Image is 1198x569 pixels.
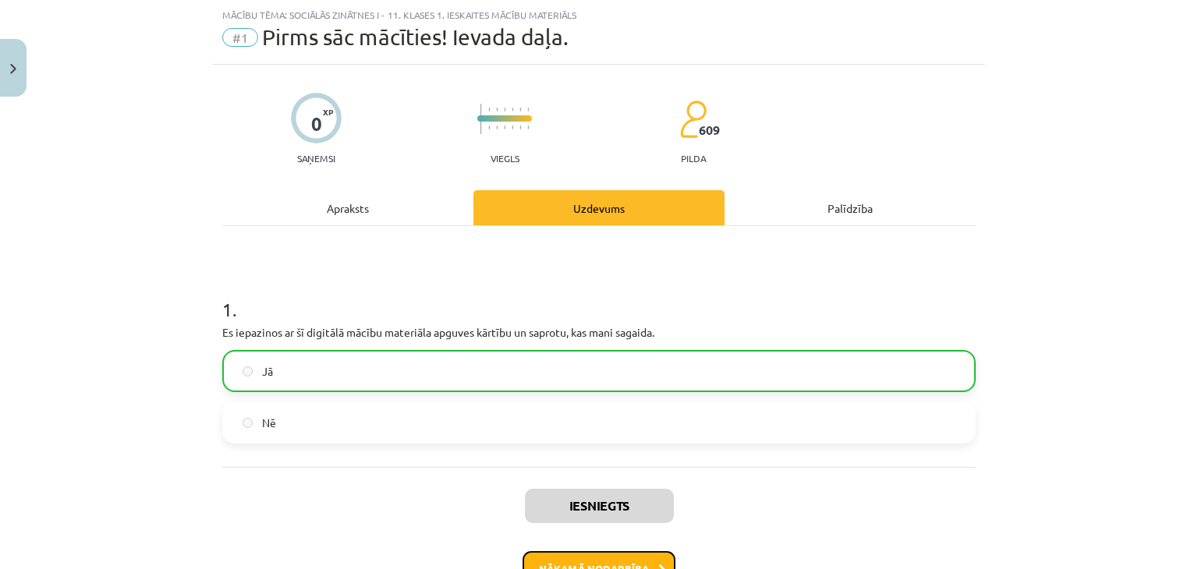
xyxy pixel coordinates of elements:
img: icon-short-line-57e1e144782c952c97e751825c79c345078a6d821885a25fce030b3d8c18986b.svg [519,108,521,111]
img: icon-short-line-57e1e144782c952c97e751825c79c345078a6d821885a25fce030b3d8c18986b.svg [504,108,505,111]
img: icon-short-line-57e1e144782c952c97e751825c79c345078a6d821885a25fce030b3d8c18986b.svg [488,125,490,129]
img: icon-long-line-d9ea69661e0d244f92f715978eff75569469978d946b2353a9bb055b3ed8787d.svg [480,104,482,134]
span: Nē [262,415,276,431]
img: icon-close-lesson-0947bae3869378f0d4975bcd49f059093ad1ed9edebbc8119c70593378902aed.svg [10,64,16,74]
h1: 1 . [222,271,976,320]
img: icon-short-line-57e1e144782c952c97e751825c79c345078a6d821885a25fce030b3d8c18986b.svg [496,125,498,129]
input: Jā [243,366,253,376]
img: icon-short-line-57e1e144782c952c97e751825c79c345078a6d821885a25fce030b3d8c18986b.svg [488,108,490,111]
p: Viegls [491,153,519,164]
img: icon-short-line-57e1e144782c952c97e751825c79c345078a6d821885a25fce030b3d8c18986b.svg [527,125,529,129]
p: Es iepazinos ar šī digitālā mācību materiāla apguves kārtību un saprotu, kas mani sagaida. [222,324,976,341]
button: Iesniegts [525,489,674,523]
div: Apraksts [222,190,473,225]
p: pilda [681,153,706,164]
img: icon-short-line-57e1e144782c952c97e751825c79c345078a6d821885a25fce030b3d8c18986b.svg [512,125,513,129]
img: icon-short-line-57e1e144782c952c97e751825c79c345078a6d821885a25fce030b3d8c18986b.svg [504,125,505,129]
img: icon-short-line-57e1e144782c952c97e751825c79c345078a6d821885a25fce030b3d8c18986b.svg [512,108,513,111]
div: 0 [311,113,322,135]
input: Nē [243,418,253,428]
div: Uzdevums [473,190,725,225]
img: icon-short-line-57e1e144782c952c97e751825c79c345078a6d821885a25fce030b3d8c18986b.svg [519,125,521,129]
span: XP [323,108,333,116]
span: Jā [262,363,273,380]
span: 609 [699,123,720,137]
div: Mācību tēma: Sociālās zinātnes i - 11. klases 1. ieskaites mācību materiāls [222,9,976,20]
img: icon-short-line-57e1e144782c952c97e751825c79c345078a6d821885a25fce030b3d8c18986b.svg [527,108,529,111]
span: #1 [222,28,258,47]
div: Palīdzība [725,190,976,225]
img: icon-short-line-57e1e144782c952c97e751825c79c345078a6d821885a25fce030b3d8c18986b.svg [496,108,498,111]
img: students-c634bb4e5e11cddfef0936a35e636f08e4e9abd3cc4e673bd6f9a4125e45ecb1.svg [679,100,707,139]
p: Saņemsi [291,153,342,164]
span: Pirms sāc mācīties! Ievada daļa. [262,24,569,50]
